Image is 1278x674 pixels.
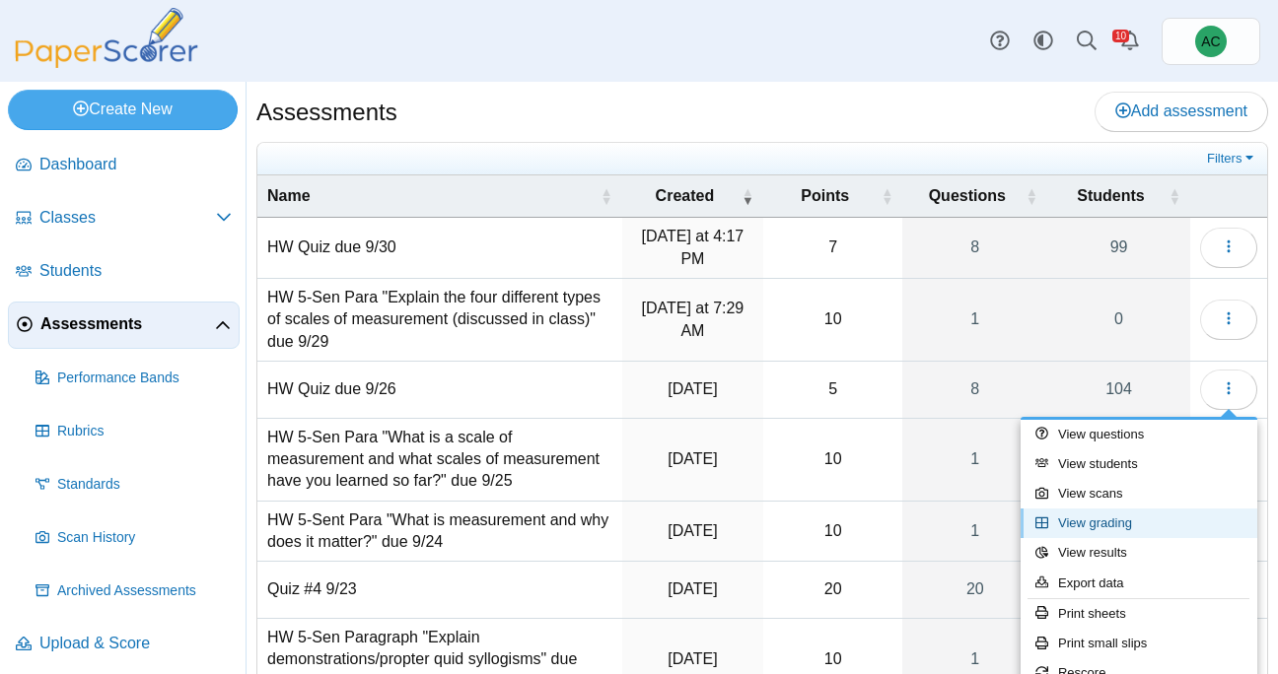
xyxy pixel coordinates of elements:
[763,279,902,362] td: 10
[1021,508,1257,538] a: View grading
[267,185,597,207] span: Name
[902,362,1047,417] a: 8
[1021,479,1257,508] a: View scans
[912,185,1022,207] span: Questions
[28,355,240,402] a: Performance Bands
[1021,449,1257,479] a: View students
[8,621,240,668] a: Upload & Score
[28,408,240,455] a: Rubrics
[8,195,240,242] a: Classes
[601,186,612,206] span: Name : Activate to sort
[57,475,232,495] span: Standards
[257,279,622,362] td: HW 5-Sen Para "Explain the four different types of scales of measurement (discussed in class)" du...
[1047,218,1190,278] a: 99
[257,218,622,279] td: HW Quiz due 9/30
[642,228,745,266] time: Sep 26, 2025 at 4:17 PM
[1047,279,1190,361] a: 0
[763,419,902,502] td: 10
[881,186,892,206] span: Points : Activate to sort
[1201,34,1220,48] span: Andrew Christman
[39,260,232,282] span: Students
[1108,20,1152,63] a: Alerts
[902,279,1047,361] a: 1
[1026,186,1037,206] span: Questions : Activate to sort
[1169,186,1180,206] span: Students : Activate to sort
[1021,599,1257,629] a: Print sheets
[773,185,877,207] span: Points
[8,302,240,349] a: Assessments
[1021,538,1257,568] a: View results
[1162,18,1260,65] a: Andrew Christman
[8,90,238,129] a: Create New
[642,300,745,338] time: Sep 26, 2025 at 7:29 AM
[668,380,717,397] time: Sep 24, 2025 at 7:24 PM
[1095,92,1268,131] a: Add assessment
[742,186,753,206] span: Created : Activate to remove sorting
[1021,629,1257,658] a: Print small slips
[668,522,717,539] time: Sep 22, 2025 at 7:26 PM
[1021,420,1257,449] a: View questions
[1057,185,1165,207] span: Students
[257,362,622,418] td: HW Quiz due 9/26
[668,580,717,597] time: Sep 22, 2025 at 6:51 PM
[902,419,1047,501] a: 1
[1115,102,1247,119] span: Add assessment
[902,218,1047,278] a: 8
[57,422,232,441] span: Rubrics
[57,528,232,548] span: Scan History
[763,562,902,618] td: 20
[8,248,240,296] a: Students
[8,142,240,189] a: Dashboard
[668,650,717,667] time: Sep 18, 2025 at 2:23 PM
[902,502,1047,562] a: 1
[257,562,622,618] td: Quiz #4 9/23
[39,633,232,654] span: Upload & Score
[1047,362,1190,417] a: 104
[28,514,240,562] a: Scan History
[763,218,902,279] td: 7
[256,96,397,129] h1: Assessments
[57,369,232,388] span: Performance Bands
[1021,569,1257,598] a: Export data
[763,502,902,563] td: 10
[39,207,216,229] span: Classes
[8,8,205,68] img: PaperScorer
[40,313,215,335] span: Assessments
[1202,149,1262,168] a: Filters
[632,185,738,207] span: Created
[257,502,622,563] td: HW 5-Sent Para "What is measurement and why does it matter?" due 9/24
[28,568,240,615] a: Archived Assessments
[28,461,240,508] a: Standards
[257,419,622,502] td: HW 5-Sen Para "What is a scale of measurement and what scales of measurement have you learned so ...
[8,54,205,71] a: PaperScorer
[902,562,1047,617] a: 20
[1195,26,1227,57] span: Andrew Christman
[668,450,717,467] time: Sep 24, 2025 at 7:36 AM
[39,154,232,175] span: Dashboard
[57,581,232,601] span: Archived Assessments
[763,362,902,418] td: 5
